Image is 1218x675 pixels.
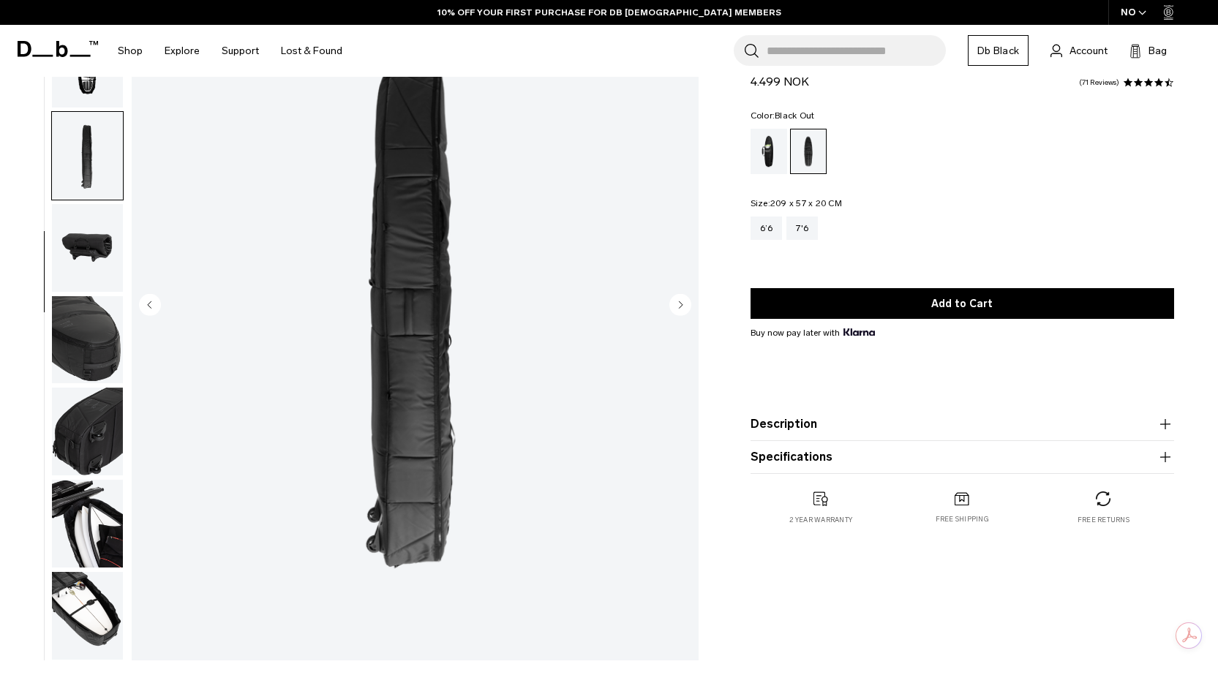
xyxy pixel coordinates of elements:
img: Surf Pro Coffin 6'6 - 3-4 Boards [52,112,123,200]
a: 6’6 [751,216,783,240]
a: Shop [118,25,143,77]
legend: Size: [751,199,842,208]
span: Account [1069,43,1108,59]
a: Explore [165,25,200,77]
button: Surf Pro Coffin 6'6 - 3-4 Boards [51,571,124,660]
img: Surf Pro Coffin 6'6 - 3-4 Boards [52,572,123,660]
a: Db x New Amsterdam Surf Association [751,129,787,174]
a: Account [1050,42,1108,59]
a: Support [222,25,259,77]
span: 209 x 57 x 20 CM [770,198,842,208]
button: Next slide [669,294,691,319]
a: Lost & Found [281,25,342,77]
button: Surf Pro Coffin 6'6 - 3-4 Boards [51,203,124,293]
img: Surf Pro Coffin 6'6 - 3-4 Boards [52,480,123,567]
p: 2 year warranty [789,515,852,525]
img: Surf Pro Coffin 6'6 - 3-4 Boards [52,204,123,292]
button: Surf Pro Coffin 6'6 - 3-4 Boards [51,295,124,385]
button: Surf Pro Coffin 6'6 - 3-4 Boards [51,387,124,476]
span: 4.499 NOK [751,75,809,88]
nav: Main Navigation [107,25,353,77]
p: Free shipping [936,514,989,524]
button: Specifications [751,448,1174,466]
legend: Color: [751,111,815,120]
a: 10% OFF YOUR FIRST PURCHASE FOR DB [DEMOGRAPHIC_DATA] MEMBERS [437,6,781,19]
button: Surf Pro Coffin 6'6 - 3-4 Boards [51,111,124,200]
button: Previous slide [139,294,161,319]
a: Black Out [790,129,827,174]
img: Surf Pro Coffin 6'6 - 3-4 Boards [52,388,123,475]
img: Surf Pro Coffin 6'6 - 3-4 Boards [52,296,123,384]
a: Db Black [968,35,1029,66]
button: Bag [1129,42,1167,59]
a: 7'6 [786,216,818,240]
a: 71 reviews [1079,79,1119,86]
button: Surf Pro Coffin 6'6 - 3-4 Boards [51,479,124,568]
p: Free returns [1078,515,1129,525]
img: {"height" => 20, "alt" => "Klarna"} [843,328,875,336]
button: Description [751,415,1174,433]
span: Buy now pay later with [751,326,875,339]
span: Black Out [775,110,814,121]
span: Bag [1149,43,1167,59]
button: Add to Cart [751,288,1174,319]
